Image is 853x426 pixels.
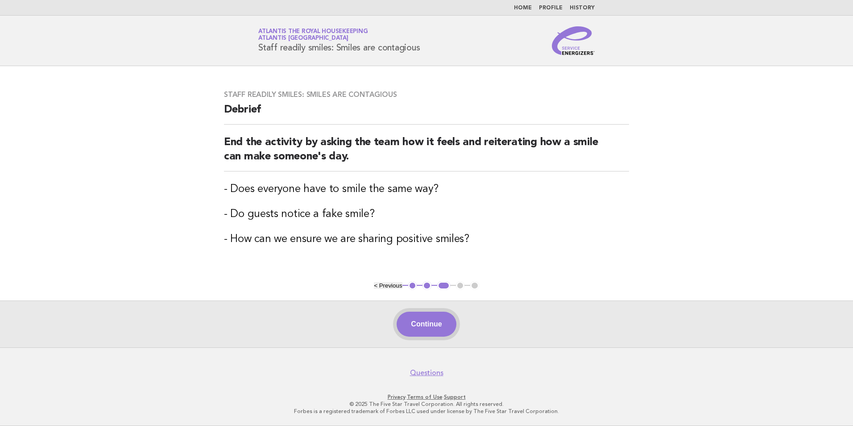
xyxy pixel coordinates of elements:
a: Home [514,5,532,11]
h3: - How can we ensure we are sharing positive smiles? [224,232,629,246]
a: Profile [539,5,563,11]
button: 2 [422,281,431,290]
button: Continue [397,312,456,337]
span: Atlantis [GEOGRAPHIC_DATA] [258,36,348,42]
h3: - Does everyone have to smile the same way? [224,182,629,196]
h1: Staff readily smiles: Smiles are contagious [258,29,420,52]
p: © 2025 The Five Star Travel Corporation. All rights reserved. [153,401,700,408]
h2: Debrief [224,103,629,125]
h2: End the activity by asking the team how it feels and reiterating how a smile can make someone's day. [224,135,629,171]
h3: Staff readily smiles: Smiles are contagious [224,90,629,99]
button: 3 [437,281,450,290]
a: History [570,5,595,11]
p: · · [153,393,700,401]
button: 1 [408,281,417,290]
button: < Previous [374,282,402,289]
img: Service Energizers [552,26,595,55]
a: Support [444,394,466,400]
a: Terms of Use [407,394,443,400]
p: Forbes is a registered trademark of Forbes LLC used under license by The Five Star Travel Corpora... [153,408,700,415]
a: Privacy [388,394,406,400]
h3: - Do guests notice a fake smile? [224,207,629,221]
a: Atlantis the Royal HousekeepingAtlantis [GEOGRAPHIC_DATA] [258,29,368,41]
a: Questions [410,368,443,377]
